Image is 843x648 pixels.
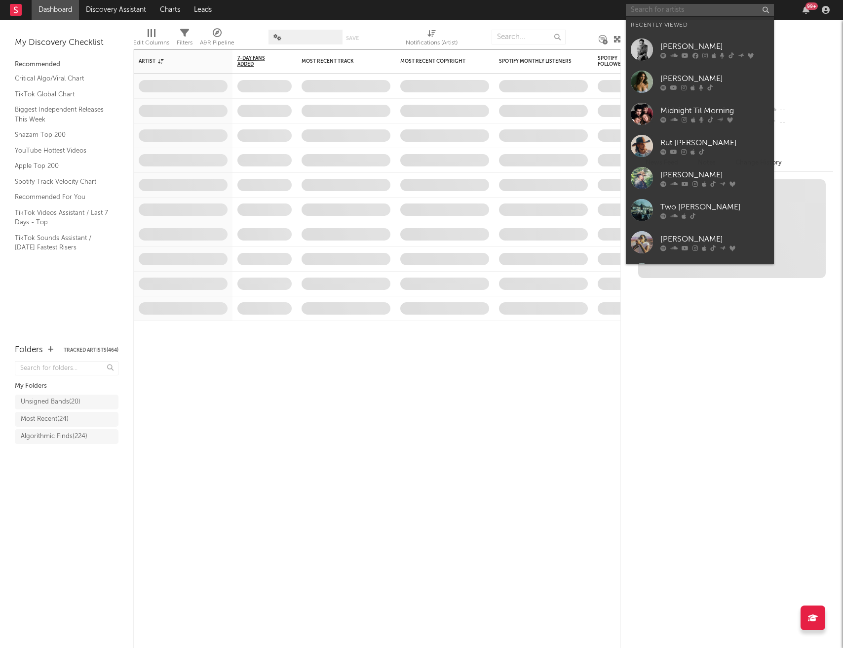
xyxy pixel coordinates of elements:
a: Algorithmic Finds(224) [15,429,118,444]
div: Edit Columns [133,37,169,49]
button: 99+ [803,6,809,14]
div: Most Recent Copyright [400,58,474,64]
button: Save [346,36,359,41]
a: Two [PERSON_NAME] [626,194,774,226]
a: Rut [PERSON_NAME] [626,130,774,162]
div: Notifications (Artist) [406,37,458,49]
div: Filters [177,25,192,53]
div: Unsigned Bands ( 20 ) [21,396,80,408]
div: Two [PERSON_NAME] [660,201,769,213]
div: [PERSON_NAME] [660,233,769,245]
div: Algorithmic Finds ( 224 ) [21,431,87,443]
div: My Folders [15,380,118,392]
a: [PERSON_NAME] [626,258,774,290]
div: [PERSON_NAME] [660,169,769,181]
div: [PERSON_NAME] [660,73,769,84]
div: Filters [177,37,192,49]
div: Midnight Til Morning [660,105,769,117]
span: 7-Day Fans Added [237,55,277,67]
a: Biggest Independent Releases This Week [15,104,109,124]
a: Recommended For You [15,192,109,202]
a: Critical Algo/Viral Chart [15,73,109,84]
input: Search for folders... [15,361,118,375]
input: Search... [492,30,566,44]
div: -- [767,104,833,117]
button: Tracked Artists(464) [64,348,118,353]
div: A&R Pipeline [200,37,234,49]
a: YouTube Hottest Videos [15,145,109,156]
a: TikTok Global Chart [15,89,109,100]
a: [PERSON_NAME] [626,226,774,258]
a: Shazam Top 200 [15,129,109,140]
a: TikTok Videos Assistant / Last 7 Days - Top [15,207,109,228]
a: Most Recent(24) [15,412,118,427]
a: [PERSON_NAME] [626,162,774,194]
div: -- [767,117,833,129]
div: My Discovery Checklist [15,37,118,49]
a: Spotify Track Velocity Chart [15,176,109,187]
div: A&R Pipeline [200,25,234,53]
div: Notifications (Artist) [406,25,458,53]
a: [PERSON_NAME] [626,66,774,98]
div: Spotify Followers [598,55,632,67]
div: Edit Columns [133,25,169,53]
div: Rut [PERSON_NAME] [660,137,769,149]
a: TikTok Sounds Assistant / [DATE] Fastest Risers [15,233,109,253]
a: [PERSON_NAME] [626,34,774,66]
div: 99 + [805,2,818,10]
div: [PERSON_NAME] [660,40,769,52]
div: Most Recent ( 24 ) [21,413,69,425]
div: Folders [15,344,43,356]
div: Artist [139,58,213,64]
div: Most Recent Track [302,58,376,64]
a: Apple Top 200 [15,161,109,171]
a: Midnight Til Morning [626,98,774,130]
input: Search for artists [626,4,774,16]
div: Spotify Monthly Listeners [499,58,573,64]
div: Recently Viewed [631,19,769,31]
div: Recommended [15,59,118,71]
a: Unsigned Bands(20) [15,395,118,409]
